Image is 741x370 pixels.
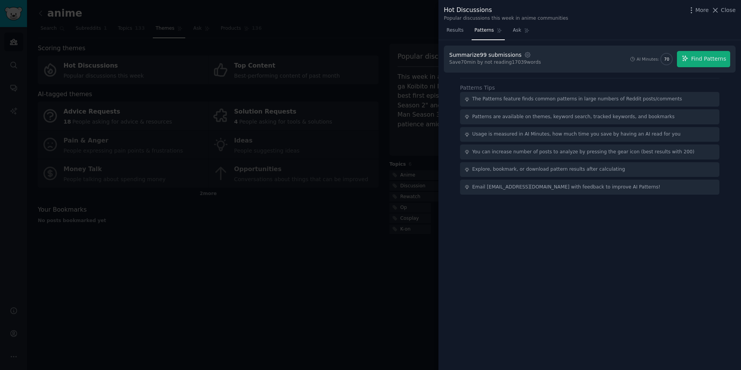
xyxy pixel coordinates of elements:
div: AI Minutes: [636,56,659,62]
a: Patterns [472,24,504,40]
div: The Patterns feature finds common patterns in large numbers of Reddit posts/comments [472,96,682,103]
span: Patterns [474,27,494,34]
span: 70 [664,56,669,62]
div: Usage is measured in AI Minutes, how much time you save by having an AI read for you [472,131,681,138]
span: Find Patterns [691,55,726,63]
button: Find Patterns [677,51,730,67]
button: Close [711,6,736,14]
button: More [687,6,709,14]
span: Ask [513,27,521,34]
a: Results [444,24,466,40]
label: Patterns Tips [460,85,495,91]
div: Summarize 99 submissions [449,51,521,59]
span: Results [447,27,464,34]
div: Hot Discussions [444,5,568,15]
a: Ask [510,24,532,40]
div: Email [EMAIL_ADDRESS][DOMAIN_NAME] with feedback to improve AI Patterns! [472,184,661,191]
div: You can increase number of posts to analyze by pressing the gear icon (best results with 200) [472,149,695,156]
span: Close [721,6,736,14]
div: Save 70 min by not reading 17039 words [449,59,541,66]
span: More [695,6,709,14]
div: Patterns are available on themes, keyword search, tracked keywords, and bookmarks [472,114,675,121]
div: Explore, bookmark, or download pattern results after calculating [472,166,625,173]
div: Popular discussions this week in anime communities [444,15,568,22]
